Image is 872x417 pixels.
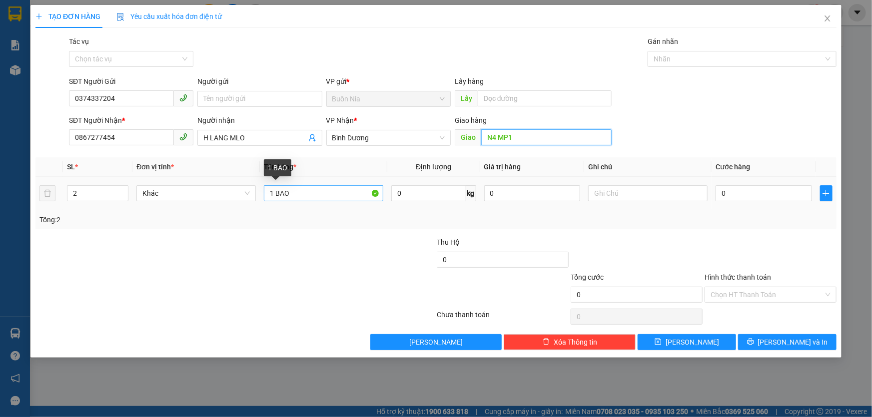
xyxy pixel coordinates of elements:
[481,129,612,145] input: Dọc đường
[35,13,42,20] span: plus
[85,9,109,20] span: Nhận:
[39,214,337,225] div: Tổng: 2
[571,273,604,281] span: Tổng cước
[416,163,451,171] span: Định lượng
[332,91,445,106] span: Buôn Nia
[8,20,78,32] div: H RÚT
[142,186,250,201] span: Khác
[179,94,187,102] span: phone
[197,76,322,87] div: Người gửi
[308,134,316,142] span: user-add
[35,12,100,20] span: TẠO ĐƠN HÀNG
[655,338,662,346] span: save
[648,37,678,45] label: Gán nhãn
[588,185,708,201] input: Ghi Chú
[69,76,193,87] div: SĐT Người Gửi
[85,8,155,32] div: Bình Dương
[738,334,837,350] button: printer[PERSON_NAME] và In
[455,77,484,85] span: Lấy hàng
[466,185,476,201] span: kg
[758,337,828,348] span: [PERSON_NAME] và In
[370,334,502,350] button: [PERSON_NAME]
[100,58,153,76] span: N4 MP2
[705,273,771,281] label: Hình thức thanh toán
[455,129,481,145] span: Giao
[824,14,832,22] span: close
[8,9,24,20] span: Gửi:
[455,116,487,124] span: Giao hàng
[8,8,78,20] div: Buôn Nia
[326,116,354,124] span: VP Nhận
[478,90,612,106] input: Dọc đường
[69,37,89,45] label: Tác vụ
[116,13,124,21] img: icon
[332,130,445,145] span: Bình Dương
[484,185,581,201] input: 0
[821,189,832,197] span: plus
[436,309,570,327] div: Chưa thanh toán
[116,12,222,20] span: Yêu cầu xuất hóa đơn điện tử
[814,5,842,33] button: Close
[85,32,155,44] div: BUBI
[8,32,78,46] div: 0981104529
[666,337,719,348] span: [PERSON_NAME]
[85,44,155,58] div: 0968113041
[543,338,550,346] span: delete
[504,334,636,350] button: deleteXóa Thông tin
[437,238,460,246] span: Thu Hộ
[136,163,174,171] span: Đơn vị tính
[716,163,750,171] span: Cước hàng
[820,185,833,201] button: plus
[747,338,754,346] span: printer
[69,115,193,126] div: SĐT Người Nhận
[264,185,383,201] input: VD: Bàn, Ghế
[264,159,291,176] div: 1 BAO
[39,185,55,201] button: delete
[409,337,463,348] span: [PERSON_NAME]
[455,90,478,106] span: Lấy
[638,334,736,350] button: save[PERSON_NAME]
[484,163,521,171] span: Giá trị hàng
[326,76,451,87] div: VP gửi
[197,115,322,126] div: Người nhận
[179,133,187,141] span: phone
[67,163,75,171] span: SL
[85,64,100,74] span: DĐ:
[554,337,597,348] span: Xóa Thông tin
[584,157,712,177] th: Ghi chú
